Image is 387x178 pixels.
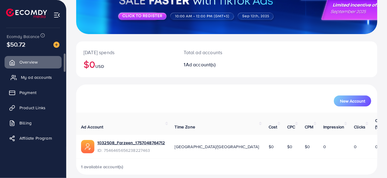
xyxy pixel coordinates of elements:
span: Impression [323,124,345,130]
iframe: Chat [361,151,382,173]
span: CPM [305,124,313,130]
a: 1032508_Farzeen_1757048764712 [97,140,165,146]
img: ic-ads-acc.e4c84228.svg [81,140,94,153]
img: logo [6,9,47,18]
span: Overview [19,59,38,65]
h2: 1 [184,62,245,68]
a: Overview [5,56,62,68]
span: My ad accounts [21,74,52,80]
span: [GEOGRAPHIC_DATA]/[GEOGRAPHIC_DATA] [175,144,259,150]
span: 0 [323,144,326,150]
img: image [53,42,59,48]
span: Ad Account [81,124,104,130]
p: [DATE] spends [83,49,169,56]
span: 0 [354,144,357,150]
a: Product Links [5,102,62,114]
a: Billing [5,117,62,129]
button: New Account [334,96,371,106]
span: $0 [287,144,292,150]
span: CTR (%) [375,117,383,130]
p: Total ad accounts [184,49,245,56]
a: My ad accounts [5,71,62,83]
h2: $0 [83,58,169,70]
a: Payment [5,86,62,99]
span: Ad account(s) [186,61,216,68]
img: menu [53,12,60,19]
span: Billing [19,120,32,126]
a: Affiliate Program [5,132,62,144]
span: 0 [375,144,378,150]
span: $50.72 [7,40,25,49]
span: Affiliate Program [19,135,52,141]
span: Product Links [19,105,46,111]
span: Ecomdy Balance [7,33,39,40]
span: Time Zone [175,124,195,130]
span: USD [95,63,104,69]
span: Clicks [354,124,365,130]
span: ID: 7546465656238227463 [97,147,165,153]
span: Payment [19,89,36,96]
span: CPC [287,124,295,130]
span: $0 [305,144,310,150]
span: $0 [269,144,274,150]
span: 1 available account(s) [81,164,124,170]
span: Cost [269,124,277,130]
span: New Account [340,99,365,103]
